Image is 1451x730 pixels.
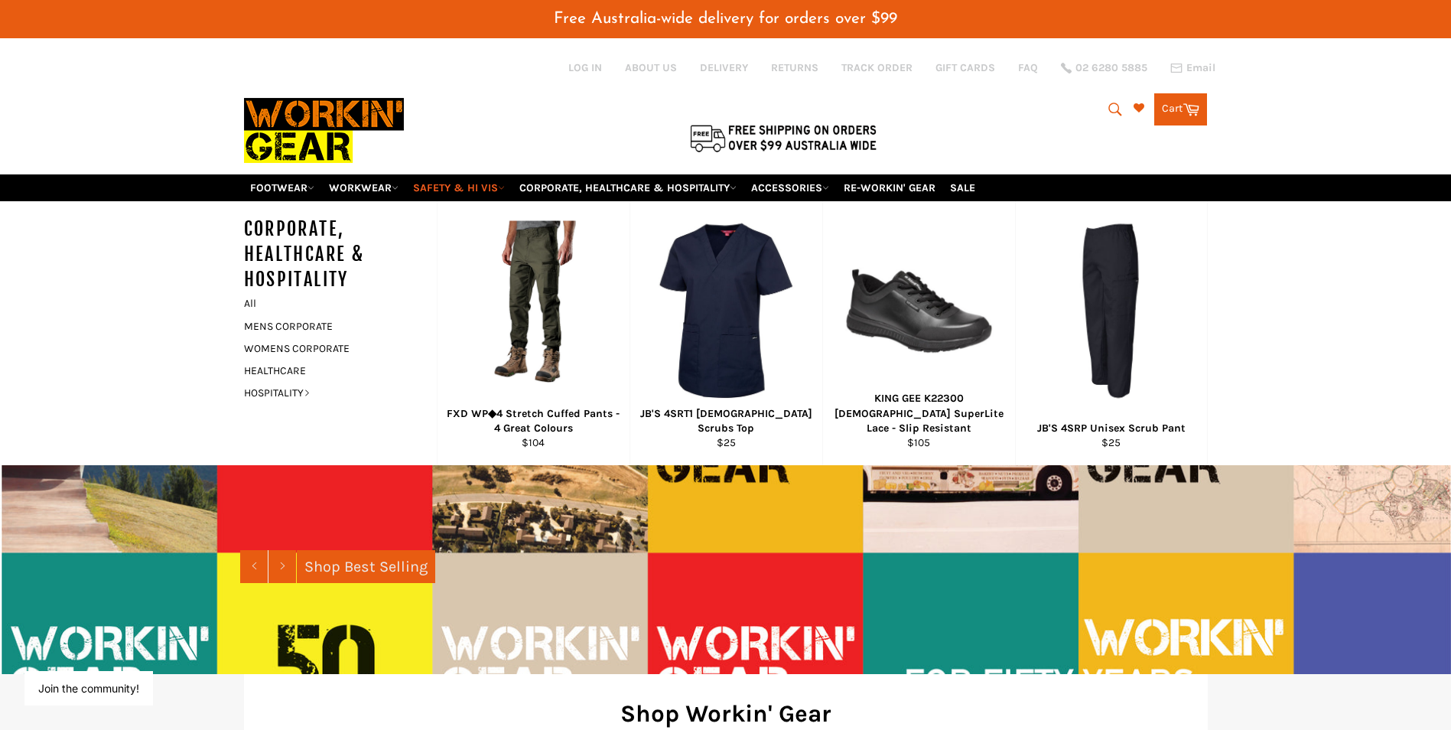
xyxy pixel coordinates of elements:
[1025,435,1197,450] div: $25
[832,435,1005,450] div: $105
[842,265,996,357] img: KING GEE K22300 Ladies SuperLite Lace - Workin Gear
[1038,220,1185,400] img: JB'S 4SRP Unisex Scrub Pant - Workin' Gear
[1061,63,1147,73] a: 02 6280 5885
[841,60,913,75] a: TRACK ORDER
[437,201,630,465] a: FXD WP◆4 Stretch Cuffed Pants - 4 Great Colours - Workin' Gear FXD WP◆4 Stretch Cuffed Pants - 4 ...
[1186,63,1215,73] span: Email
[244,217,437,292] h5: CORPORATE, HEALTHCARE & HOSPITALITY
[297,550,435,583] a: Shop Best Selling
[236,382,421,404] a: HOSPITALITY
[447,435,620,450] div: $104
[267,697,1185,730] h2: Shop Workin' Gear
[236,292,437,314] a: All
[513,174,743,201] a: CORPORATE, HEALTHCARE & HOSPITALITY
[688,122,879,154] img: Flat $9.95 shipping Australia wide
[771,60,818,75] a: RETURNS
[447,406,620,436] div: FXD WP◆4 Stretch Cuffed Pants - 4 Great Colours
[1170,62,1215,74] a: Email
[38,682,139,695] button: Join the community!
[554,11,897,27] span: Free Australia-wide delivery for orders over $99
[1018,60,1038,75] a: FAQ
[568,61,602,74] a: Log in
[832,391,1005,435] div: KING GEE K22300 [DEMOGRAPHIC_DATA] SuperLite Lace - Slip Resistant
[625,60,677,75] a: ABOUT US
[473,220,594,400] img: FXD WP◆4 Stretch Cuffed Pants - 4 Great Colours - Workin' Gear
[838,174,942,201] a: RE-WORKIN' GEAR
[1025,421,1197,435] div: JB'S 4SRP Unisex Scrub Pant
[944,174,981,201] a: SALE
[935,60,995,75] a: GIFT CARDS
[236,315,421,337] a: MENS CORPORATE
[244,87,404,174] img: Workin Gear leaders in Workwear, Safety Boots, PPE, Uniforms. Australia's No.1 in Workwear
[1154,93,1207,125] a: Cart
[822,201,1015,465] a: KING GEE K22300 Ladies SuperLite Lace - Workin Gear KING GEE K22300 [DEMOGRAPHIC_DATA] SuperLite ...
[1075,63,1147,73] span: 02 6280 5885
[244,174,320,201] a: FOOTWEAR
[639,435,812,450] div: $25
[745,174,835,201] a: ACCESSORIES
[630,201,822,465] a: JB'S 4SRT1 Ladies Scrubs Top - Workin' Gear JB'S 4SRT1 [DEMOGRAPHIC_DATA] Scrubs Top $25
[639,406,812,436] div: JB'S 4SRT1 [DEMOGRAPHIC_DATA] Scrubs Top
[407,174,511,201] a: SAFETY & HI VIS
[652,220,799,400] img: JB'S 4SRT1 Ladies Scrubs Top - Workin' Gear
[236,337,421,360] a: WOMENS CORPORATE
[323,174,405,201] a: WORKWEAR
[236,360,421,382] a: HEALTHCARE
[1015,201,1208,465] a: JB'S 4SRP Unisex Scrub Pant - Workin' Gear JB'S 4SRP Unisex Scrub Pant $25
[700,60,748,75] a: DELIVERY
